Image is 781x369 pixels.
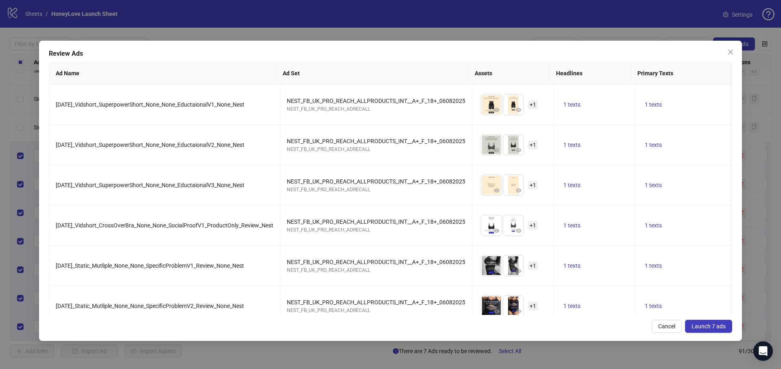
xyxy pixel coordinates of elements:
img: Asset 1 [481,135,502,155]
img: Asset 2 [503,215,524,236]
span: 1 texts [645,101,662,108]
div: NEST_FB_UK_PRO_REACH_ALLPRODUCTS_INT__A+_F_18+_06082025 [287,298,465,307]
span: + 1 [528,301,538,310]
span: + 1 [528,261,538,270]
span: 1 texts [563,142,580,148]
div: NEST_FB_UK_PRO_REACH_ADRECALL [287,105,465,113]
span: eye [516,228,521,234]
button: 1 texts [560,221,584,230]
span: 1 texts [563,101,580,108]
img: Asset 2 [503,135,524,155]
div: NEST_FB_UK_PRO_REACH_ALLPRODUCTS_INT__A+_F_18+_06082025 [287,217,465,226]
th: Ad Name [49,62,276,85]
img: Asset 2 [503,296,524,316]
div: NEST_FB_UK_PRO_REACH_ALLPRODUCTS_INT__A+_F_18+_06082025 [287,177,465,186]
span: eye [516,188,521,193]
img: Asset 1 [481,255,502,276]
img: Asset 1 [481,94,502,115]
span: [DATE]_Vidshort_CrossOverBra_None_None_SocialProofV1_ProductOnly_Review_Nest [56,222,273,229]
span: eye [494,308,500,314]
button: Preview [514,226,524,236]
span: eye [494,107,500,113]
span: 1 texts [563,262,580,269]
span: [DATE]_Vidshort_SuperpowerShort_None_None_EductaionalV3_None_Nest [56,182,244,188]
span: 1 texts [563,222,580,229]
img: Asset 1 [481,175,502,195]
span: [DATE]_Static_Mutliple_None_None_SpecificProblemV1_Review_None_Nest [56,262,244,269]
span: + 1 [528,181,538,190]
button: Preview [514,145,524,155]
button: Preview [514,105,524,115]
button: 1 texts [560,261,584,271]
span: [DATE]_Vidshort_SuperpowerShort_None_None_EductaionalV2_None_Nest [56,142,244,148]
th: Headlines [550,62,631,85]
div: Open Intercom Messenger [753,341,773,361]
span: eye [494,147,500,153]
button: Launch 7 ads [685,320,732,333]
span: close [727,49,734,55]
button: 1 texts [641,261,665,271]
img: Asset 2 [503,94,524,115]
span: [DATE]_Static_Mutliple_None_None_SpecificProblemV2_Review_None_Nest [56,303,244,309]
span: eye [516,308,521,314]
span: + 1 [528,221,538,230]
img: Asset 2 [503,175,524,195]
span: 1 texts [645,142,662,148]
span: eye [494,188,500,193]
span: 1 texts [563,303,580,309]
button: Preview [492,105,502,115]
button: Cancel [652,320,682,333]
button: Preview [492,226,502,236]
button: Close [724,46,737,59]
button: Preview [514,186,524,195]
div: NEST_FB_UK_PRO_REACH_ADRECALL [287,186,465,194]
div: NEST_FB_UK_PRO_REACH_ALLPRODUCTS_INT__A+_F_18+_06082025 [287,137,465,146]
button: 1 texts [641,100,665,109]
th: Assets [468,62,550,85]
img: Asset 1 [481,215,502,236]
button: Preview [492,145,502,155]
th: Ad Set [276,62,468,85]
button: Preview [514,306,524,316]
span: Launch 7 ads [692,323,726,330]
div: NEST_FB_UK_PRO_REACH_ADRECALL [287,146,465,153]
div: NEST_FB_UK_PRO_REACH_ADRECALL [287,266,465,274]
button: 1 texts [641,221,665,230]
span: eye [516,268,521,274]
span: Cancel [658,323,675,330]
div: NEST_FB_UK_PRO_REACH_ALLPRODUCTS_INT__A+_F_18+_06082025 [287,96,465,105]
button: Preview [492,266,502,276]
span: 1 texts [645,262,662,269]
span: eye [516,147,521,153]
img: Asset 1 [481,296,502,316]
span: 1 texts [563,182,580,188]
button: Preview [492,306,502,316]
span: 1 texts [645,303,662,309]
th: Primary Texts [631,62,733,85]
img: Asset 2 [503,255,524,276]
button: Preview [492,186,502,195]
div: NEST_FB_UK_PRO_REACH_ADRECALL [287,307,465,314]
span: eye [494,268,500,274]
span: 1 texts [645,222,662,229]
button: 1 texts [560,301,584,311]
button: 1 texts [560,180,584,190]
span: + 1 [528,140,538,149]
span: [DATE]_Vidshort_SuperpowerShort_None_None_EductaionalV1_None_Nest [56,101,244,108]
div: NEST_FB_UK_PRO_REACH_ADRECALL [287,226,465,234]
div: NEST_FB_UK_PRO_REACH_ALLPRODUCTS_INT__A+_F_18+_06082025 [287,258,465,266]
span: eye [494,228,500,234]
span: eye [516,107,521,113]
span: 1 texts [645,182,662,188]
button: 1 texts [641,301,665,311]
span: + 1 [528,100,538,109]
button: 1 texts [560,140,584,150]
button: 1 texts [560,100,584,109]
button: Preview [514,266,524,276]
div: Review Ads [49,49,732,59]
button: 1 texts [641,180,665,190]
button: 1 texts [641,140,665,150]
